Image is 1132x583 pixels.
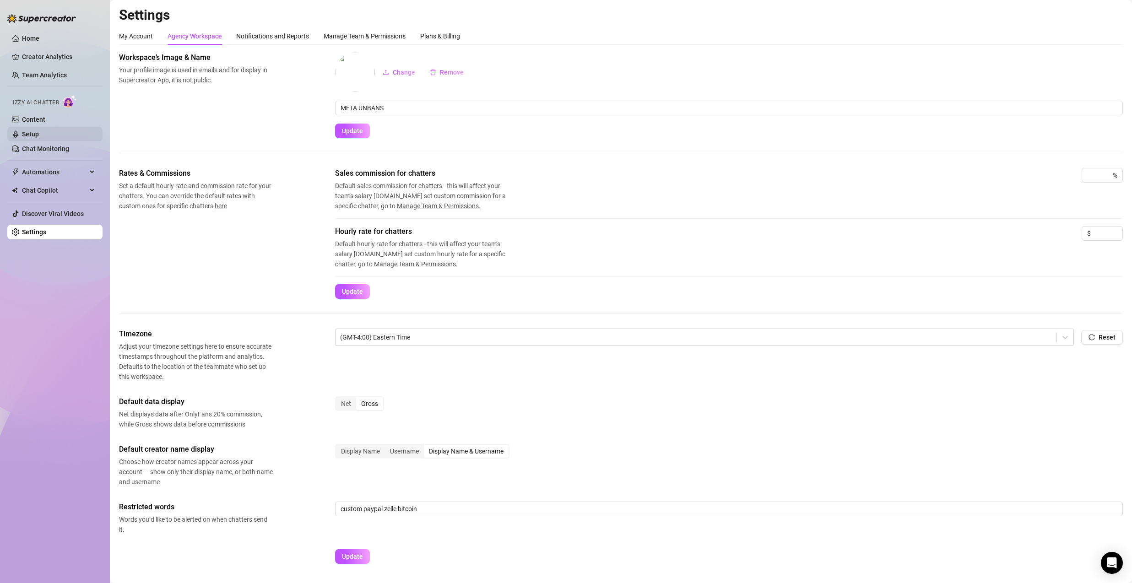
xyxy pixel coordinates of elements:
[22,35,39,42] a: Home
[168,31,222,41] div: Agency Workspace
[342,553,363,560] span: Update
[342,127,363,135] span: Update
[22,71,67,79] a: Team Analytics
[119,6,1123,24] h2: Settings
[335,181,518,211] span: Default sales commission for chatters - this will affect your team’s salary [DOMAIN_NAME] set cus...
[22,49,95,64] a: Creator Analytics
[335,168,518,179] span: Sales commission for chatters
[440,69,464,76] span: Remove
[420,31,460,41] div: Plans & Billing
[236,31,309,41] div: Notifications and Reports
[22,145,69,152] a: Chat Monitoring
[12,187,18,194] img: Chat Copilot
[119,457,273,487] span: Choose how creator names appear across your account — show only their display name, or both name ...
[430,69,436,76] span: delete
[119,181,273,211] span: Set a default hourly rate and commission rate for your chatters. You can override the default rat...
[383,69,389,76] span: upload
[119,341,273,382] span: Adjust your timezone settings here to ensure accurate timestamps throughout the platform and anal...
[119,65,273,85] span: Your profile image is used in emails and for display in Supercreator App, it is not public.
[375,65,422,80] button: Change
[22,130,39,138] a: Setup
[215,202,227,210] span: here
[7,14,76,23] img: logo-BBDzfeDw.svg
[336,397,356,410] div: Net
[393,69,415,76] span: Change
[119,329,273,340] span: Timezone
[1099,334,1116,341] span: Reset
[22,165,87,179] span: Automations
[335,226,518,237] span: Hourly rate for chatters
[1101,552,1123,574] div: Open Intercom Messenger
[119,396,273,407] span: Default data display
[397,202,481,210] span: Manage Team & Permissions.
[422,65,471,80] button: Remove
[324,31,406,41] div: Manage Team & Permissions
[119,409,273,429] span: Net displays data after OnlyFans 20% commission, while Gross shows data before commissions
[424,445,509,458] div: Display Name & Username
[335,396,384,411] div: segmented control
[22,183,87,198] span: Chat Copilot
[22,210,84,217] a: Discover Viral Videos
[1089,334,1095,340] span: reload
[119,168,273,179] span: Rates & Commissions
[119,31,153,41] div: My Account
[22,116,45,123] a: Content
[22,228,46,236] a: Settings
[12,168,19,176] span: thunderbolt
[119,52,273,63] span: Workspace’s Image & Name
[335,284,370,299] button: Update
[119,514,273,534] span: Words you’d like to be alerted on when chatters send it.
[13,98,59,107] span: Izzy AI Chatter
[335,239,518,269] span: Default hourly rate for chatters - this will affect your team’s salary [DOMAIN_NAME] set custom h...
[1081,330,1123,345] button: Reset
[335,549,370,564] button: Update
[63,95,77,108] img: AI Chatter
[342,288,363,295] span: Update
[374,260,458,268] span: Manage Team & Permissions.
[336,53,375,92] img: workspaceLogos%2F3rFGcSoYnvOA5zOBaMjCXNKiOxu1.png
[385,445,424,458] div: Username
[335,101,1123,115] input: Enter name
[335,444,509,459] div: segmented control
[119,502,273,513] span: Restricted words
[356,397,383,410] div: Gross
[336,445,385,458] div: Display Name
[335,124,370,138] button: Update
[119,444,273,455] span: Default creator name display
